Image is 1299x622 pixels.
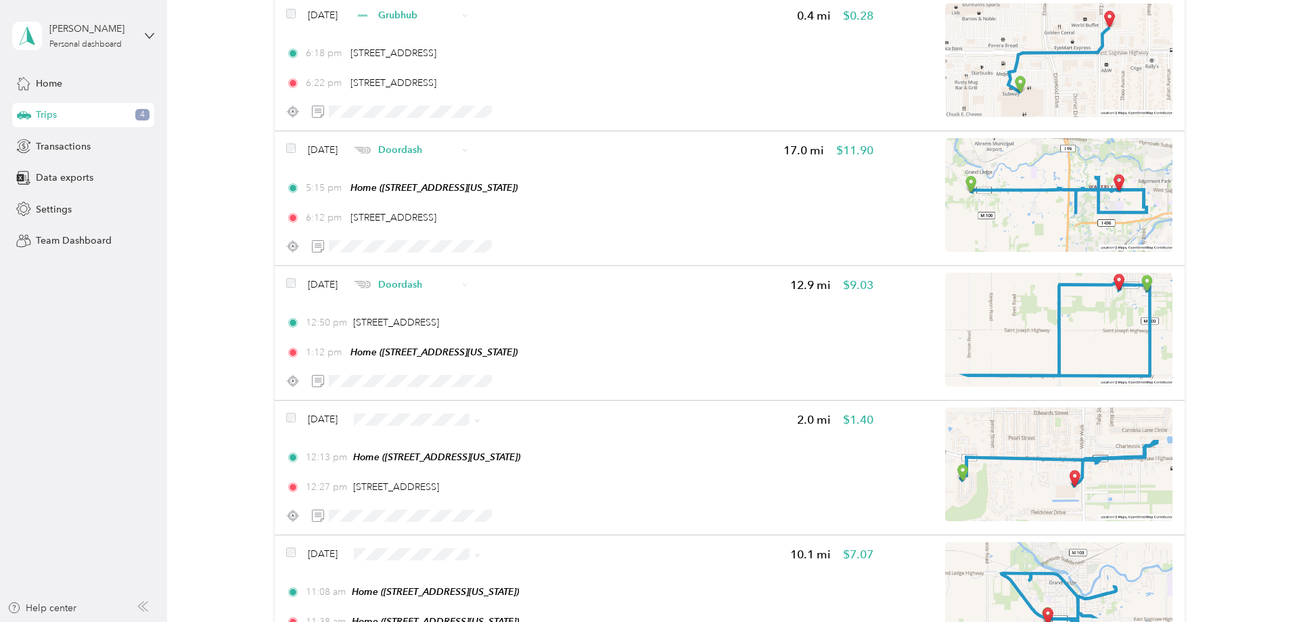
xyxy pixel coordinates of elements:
img: Legacy Icon [Doordash] [354,281,371,288]
img: Legacy Icon [Doordash] [354,147,371,154]
span: 12:27 pm [306,480,347,494]
span: $7.07 [843,546,873,563]
span: 12:13 pm [306,450,347,464]
span: [STREET_ADDRESS] [350,212,436,223]
span: [STREET_ADDRESS] [353,317,439,328]
span: $9.03 [843,277,873,294]
iframe: Everlance-gr Chat Button Frame [1223,546,1299,622]
span: [DATE] [308,412,338,426]
span: 1:12 pm [306,345,344,359]
span: [DATE] [308,277,338,292]
button: Help center [7,601,76,615]
span: Team Dashboard [36,234,112,248]
span: [DATE] [308,547,338,561]
span: Data exports [36,171,93,185]
span: 17.0 mi [783,142,824,159]
span: [DATE] [308,8,338,22]
img: minimap [945,407,1172,521]
div: [PERSON_NAME] [49,22,134,36]
span: 11:08 am [306,585,346,599]
span: 12:50 pm [306,315,347,330]
span: Trips [36,108,57,122]
img: minimap [945,3,1172,117]
span: Doordash [378,277,457,292]
span: 2.0 mi [797,412,831,428]
span: [DATE] [308,143,338,157]
span: Settings [36,202,72,217]
span: Home ([STREET_ADDRESS][US_STATE]) [353,451,520,462]
span: $0.28 [843,7,873,24]
span: Home ([STREET_ADDRESS][US_STATE]) [350,347,518,357]
span: [STREET_ADDRESS] [353,481,439,493]
span: 10.1 mi [790,546,831,563]
span: 6:18 pm [306,46,344,60]
span: 6:12 pm [306,210,344,225]
span: Home ([STREET_ADDRESS][US_STATE]) [352,586,519,597]
span: 0.4 mi [797,7,831,24]
span: $1.40 [843,412,873,428]
span: Home ([STREET_ADDRESS][US_STATE]) [350,182,518,193]
div: Personal dashboard [49,41,122,49]
span: Transactions [36,139,91,154]
span: 12.9 mi [790,277,831,294]
span: Grubhub [378,8,457,22]
span: 4 [135,109,150,121]
img: minimap [945,138,1172,252]
span: Doordash [378,143,457,157]
img: minimap [945,273,1172,386]
span: $11.90 [836,142,873,159]
span: [STREET_ADDRESS] [350,47,436,59]
span: 6:22 pm [306,76,344,90]
span: Home [36,76,62,91]
span: 5:15 pm [306,181,344,195]
span: [STREET_ADDRESS] [350,77,436,89]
